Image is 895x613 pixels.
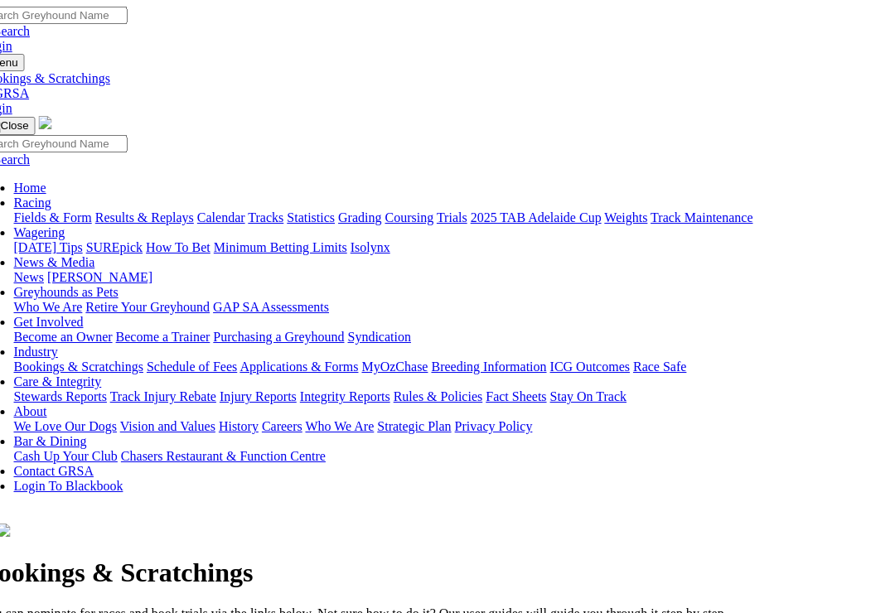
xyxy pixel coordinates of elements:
[14,255,95,269] a: News & Media
[362,360,428,374] a: MyOzChase
[14,210,92,224] a: Fields & Form
[240,360,359,374] a: Applications & Forms
[214,240,347,254] a: Minimum Betting Limits
[14,285,119,299] a: Greyhounds as Pets
[249,210,284,224] a: Tracks
[300,389,390,403] a: Integrity Reports
[220,389,297,403] a: Injury Reports
[14,434,87,448] a: Bar & Dining
[14,330,863,345] div: Get Involved
[86,300,210,314] a: Retire Your Greyhound
[197,210,245,224] a: Calendar
[14,195,51,210] a: Racing
[14,240,83,254] a: [DATE] Tips
[86,240,143,254] a: SUREpick
[14,374,102,389] a: Care & Integrity
[14,270,863,285] div: News & Media
[214,330,345,344] a: Purchasing a Greyhound
[116,330,210,344] a: Become a Trainer
[14,479,123,493] a: Login To Blackbook
[471,210,602,224] a: 2025 TAB Adelaide Cup
[14,389,107,403] a: Stewards Reports
[437,210,467,224] a: Trials
[47,270,152,284] a: [PERSON_NAME]
[14,404,47,418] a: About
[14,210,863,225] div: Racing
[605,210,648,224] a: Weights
[651,210,753,224] a: Track Maintenance
[550,360,630,374] a: ICG Outcomes
[120,419,215,433] a: Vision and Values
[14,449,118,463] a: Cash Up Your Club
[633,360,686,374] a: Race Safe
[14,464,94,478] a: Contact GRSA
[95,210,194,224] a: Results & Replays
[14,330,113,344] a: Become an Owner
[432,360,547,374] a: Breeding Information
[339,210,382,224] a: Grading
[385,210,434,224] a: Coursing
[14,181,46,195] a: Home
[14,270,44,284] a: News
[147,360,237,374] a: Schedule of Fees
[306,419,375,433] a: Who We Are
[14,315,84,329] a: Get Involved
[121,449,326,463] a: Chasers Restaurant & Function Centre
[147,240,211,254] a: How To Bet
[455,419,533,433] a: Privacy Policy
[14,449,863,464] div: Bar & Dining
[14,300,83,314] a: Who We Are
[219,419,259,433] a: History
[14,419,863,434] div: About
[394,389,483,403] a: Rules & Policies
[14,360,863,374] div: Industry
[262,419,302,433] a: Careers
[378,419,452,433] a: Strategic Plan
[14,360,143,374] a: Bookings & Scratchings
[110,389,216,403] a: Track Injury Rebate
[14,389,863,404] div: Care & Integrity
[550,389,626,403] a: Stay On Track
[14,240,863,255] div: Wagering
[39,116,52,129] img: logo-grsa-white.png
[14,300,863,315] div: Greyhounds as Pets
[351,240,390,254] a: Isolynx
[288,210,336,224] a: Statistics
[348,330,411,344] a: Syndication
[14,225,65,239] a: Wagering
[14,419,117,433] a: We Love Our Dogs
[214,300,330,314] a: GAP SA Assessments
[486,389,547,403] a: Fact Sheets
[14,345,58,359] a: Industry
